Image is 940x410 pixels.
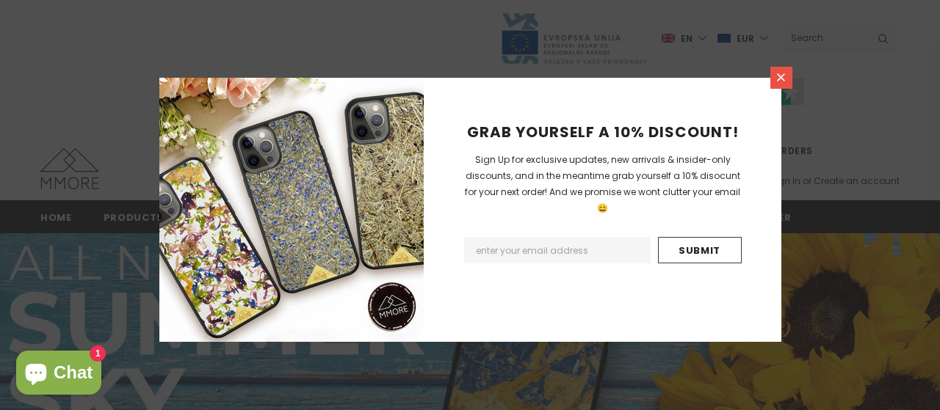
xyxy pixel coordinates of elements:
inbox-online-store-chat: Shopify online store chat [12,351,106,398]
span: GRAB YOURSELF A 10% DISCOUNT! [467,122,739,142]
span: Sign Up for exclusive updates, new arrivals & insider-only discounts, and in the meantime grab yo... [465,153,740,214]
input: Email Address [464,237,651,263]
input: Submit [658,237,742,263]
a: Close [770,67,792,89]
